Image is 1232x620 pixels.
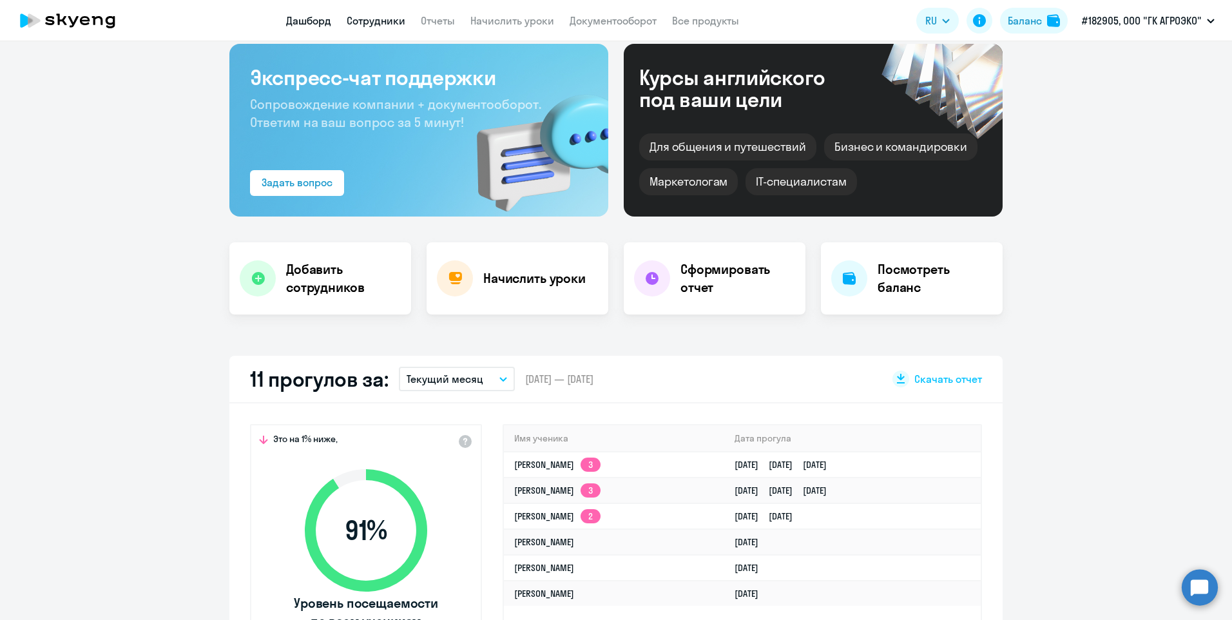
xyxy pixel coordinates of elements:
[735,459,837,470] a: [DATE][DATE][DATE]
[286,14,331,27] a: Дашборд
[292,515,440,546] span: 91 %
[514,459,601,470] a: [PERSON_NAME]3
[914,372,982,386] span: Скачать отчет
[735,510,803,522] a: [DATE][DATE]
[421,14,455,27] a: Отчеты
[916,8,959,34] button: RU
[639,66,860,110] div: Курсы английского под ваши цели
[735,588,769,599] a: [DATE]
[514,588,574,599] a: [PERSON_NAME]
[746,168,856,195] div: IT-специалистам
[680,260,795,296] h4: Сформировать отчет
[347,14,405,27] a: Сотрудники
[735,562,769,574] a: [DATE]
[639,133,816,160] div: Для общения и путешествий
[724,425,981,452] th: Дата прогула
[458,72,608,217] img: bg-img
[250,366,389,392] h2: 11 прогулов за:
[570,14,657,27] a: Документооборот
[273,433,338,449] span: Это на 1% ниже,
[581,509,601,523] app-skyeng-badge: 2
[672,14,739,27] a: Все продукты
[878,260,992,296] h4: Посмотреть баланс
[581,458,601,472] app-skyeng-badge: 3
[925,13,937,28] span: RU
[250,170,344,196] button: Задать вопрос
[483,269,586,287] h4: Начислить уроки
[407,371,483,387] p: Текущий месяц
[1008,13,1042,28] div: Баланс
[514,510,601,522] a: [PERSON_NAME]2
[525,372,593,386] span: [DATE] — [DATE]
[470,14,554,27] a: Начислить уроки
[581,483,601,498] app-skyeng-badge: 3
[824,133,977,160] div: Бизнес и командировки
[250,96,541,130] span: Сопровождение компании + документооборот. Ответим на ваш вопрос за 5 минут!
[1047,14,1060,27] img: balance
[639,168,738,195] div: Маркетологам
[1075,5,1221,36] button: #182905, ООО "ГК АГРОЭКО"
[735,536,769,548] a: [DATE]
[1082,13,1202,28] p: #182905, ООО "ГК АГРОЭКО"
[735,485,837,496] a: [DATE][DATE][DATE]
[514,485,601,496] a: [PERSON_NAME]3
[1000,8,1068,34] button: Балансbalance
[262,175,332,190] div: Задать вопрос
[514,536,574,548] a: [PERSON_NAME]
[514,562,574,574] a: [PERSON_NAME]
[504,425,724,452] th: Имя ученика
[399,367,515,391] button: Текущий месяц
[250,64,588,90] h3: Экспресс-чат поддержки
[286,260,401,296] h4: Добавить сотрудников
